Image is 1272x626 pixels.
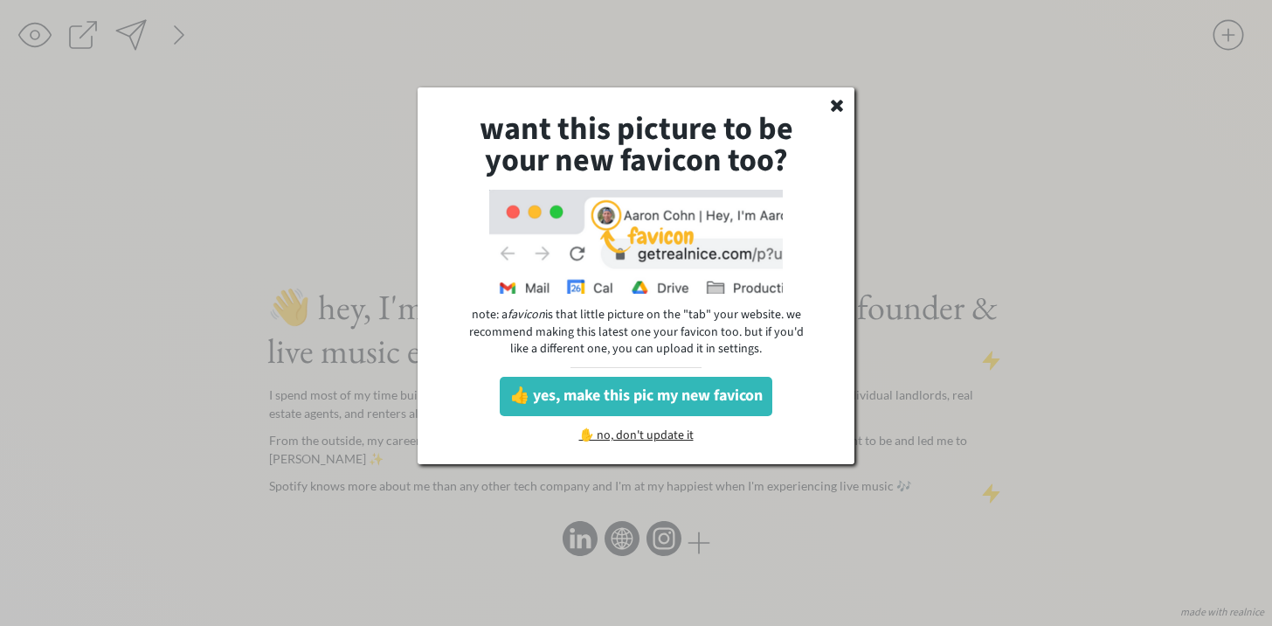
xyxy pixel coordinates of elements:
div: note: a is that little picture on the "tab" your website. we recommend making this latest one you... [468,307,804,358]
img: favicon_example.png [489,190,783,294]
button: 👍 yes, make this pic my new favicon [500,377,772,416]
em: favicon [508,306,545,323]
strong: want this picture to be your new favicon too? [480,107,799,183]
div: ✋ no, don't update it [563,429,709,447]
